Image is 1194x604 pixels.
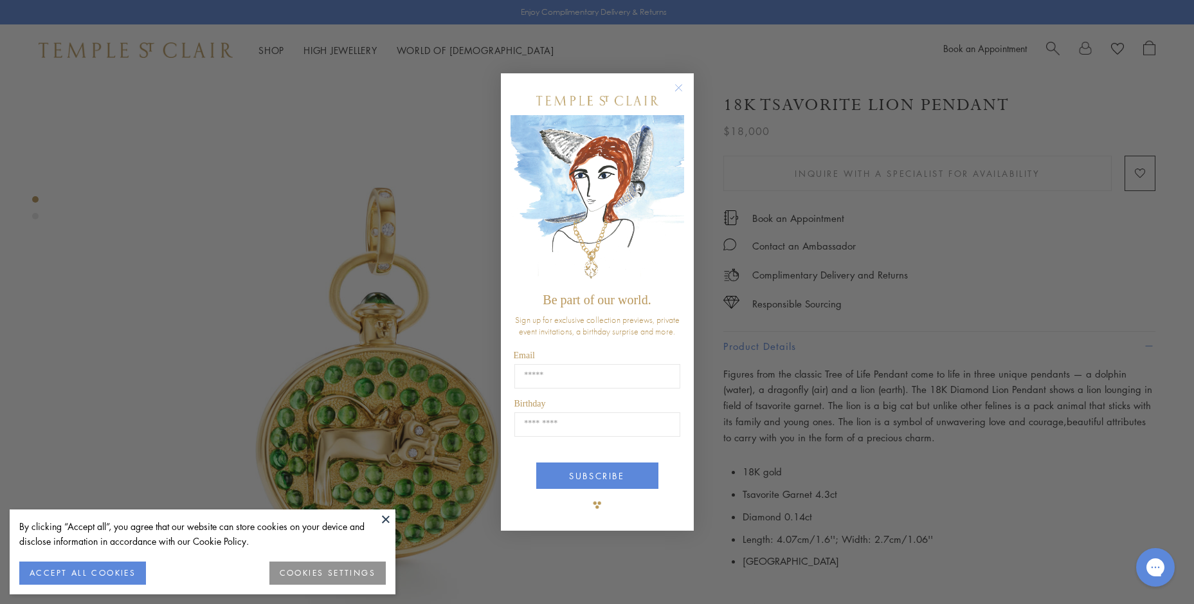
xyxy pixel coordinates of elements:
span: Email [514,351,535,360]
span: Birthday [514,399,546,408]
img: c4a9eb12-d91a-4d4a-8ee0-386386f4f338.jpeg [511,115,684,287]
button: Close dialog [677,86,693,102]
span: Be part of our world. [543,293,651,307]
img: TSC [584,492,610,518]
iframe: Gorgias live chat messenger [1130,544,1181,591]
button: SUBSCRIBE [536,462,658,489]
input: Email [514,364,680,389]
img: Temple St. Clair [536,96,658,105]
button: COOKIES SETTINGS [269,562,386,585]
span: Sign up for exclusive collection previews, private event invitations, a birthday surprise and more. [515,314,680,337]
div: By clicking “Accept all”, you agree that our website can store cookies on your device and disclos... [19,519,386,549]
button: ACCEPT ALL COOKIES [19,562,146,585]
